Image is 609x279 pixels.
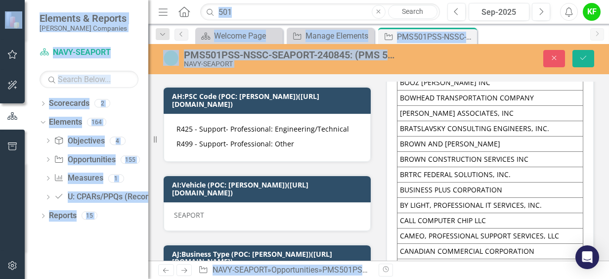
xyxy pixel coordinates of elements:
td: CAPITAL MEETING PLANNING INC [397,259,583,275]
td: BRTRC FEDERAL SOLUTIONS, INC. [397,167,583,183]
a: Welcome Page [198,30,280,42]
td: BRATSLAVSKY CONSULTING ENGINEERS, INC. [397,121,583,137]
div: NAVY-SEAPORT [184,60,397,68]
a: Manage Elements [289,30,372,42]
td: BROWN AND [PERSON_NAME] [397,137,583,152]
a: Reports [49,210,77,222]
h3: AJ:Business Type (POC: [PERSON_NAME])([URL][DOMAIN_NAME]) [172,250,366,266]
div: PMS501PSS-NSSC-SEAPORT-240845: (PMS 501 PROFESSIONAL SUPPORT SERVICES (SEAPORT NXG)) [184,49,397,60]
td: BOOZ [PERSON_NAME] INC [397,75,583,91]
td: CANADIAN COMMERCIAL CORPORATION [397,244,583,259]
div: Welcome Page [214,30,280,42]
button: KF [583,3,601,21]
span: Elements & Reports [40,12,127,24]
a: Opportunities [271,265,318,275]
td: CALL COMPUTER CHIP LLC [397,213,583,229]
a: Objectives [54,136,104,147]
a: Search [388,5,437,19]
img: ClearPoint Strategy [5,11,22,29]
h3: AI:Vehicle (POC: [PERSON_NAME])([URL][DOMAIN_NAME]) [172,181,366,196]
a: Elements [49,117,82,128]
em: DT Professional - GAP (LOST) and Teaming Agreement and CPAR Request ; [2,103,180,159]
td: CAMEO, PROFESSIONAL SUPPORT SERVICES, LLC [397,229,583,244]
td: BROWN CONSTRUCTION SERVICES INC [397,152,583,167]
img: Active [163,50,179,66]
td: R425 - Support- Professional: Engineering/Technical [174,122,360,137]
div: Open Intercom Messenger [575,245,599,269]
div: 4 [110,137,126,145]
div: Manage Elements [305,30,372,42]
div: 2 [94,99,110,108]
div: 1 [108,174,124,183]
a: NAVY-SEAPORT [213,265,267,275]
td: BY LIGHT, PROFESSIONAL IT SERVICES, INC. [397,198,583,213]
div: 155 [121,155,140,164]
td: BOWHEAD TRANSPORTATION COMPANY [397,91,583,106]
div: 15 [82,212,97,220]
td: R499 - Support- Professional: Other [174,137,360,151]
a: Measures [54,173,103,184]
a: Opportunities [54,154,115,166]
a: NAVY-SEAPORT [40,47,138,58]
small: [PERSON_NAME] Companies [40,24,127,32]
button: Sep-2025 [469,3,529,21]
div: 164 [87,118,106,127]
strong: VSOLVIT - Teaming Agreement & SRA based on GAP Analysis (Task Area 2), [PERSON_NAME] Get, the Sig... [2,170,183,226]
a: U: CPARs/PPQs (Recommended T0/T1/T2/T3) [54,191,232,203]
input: Search Below... [40,71,138,88]
h3: AH:PSC Code (POC: [PERSON_NAME])([URL][DOMAIN_NAME]) [172,93,366,108]
span: SEAPORT [174,210,204,220]
div: PMS501PSS-NSSC-SEAPORT-240845: (PMS 501 PROFESSIONAL SUPPORT SERVICES (SEAPORT NXG)) [397,31,475,43]
td: [PERSON_NAME] ASSOCIATES, INC [397,106,583,121]
td: BUSINESS PLUS CORPORATION [397,183,583,198]
input: Search ClearPoint... [200,3,440,21]
li: NDA - Done [22,46,184,58]
div: Sep-2025 [472,6,526,18]
li: MCSA / TA - Not Yet [22,82,184,93]
a: Scorecards [49,98,89,109]
li: GAP Analysis - Waiting [22,58,184,70]
div: » » [198,265,371,276]
li: Black Hat - Not Yet [22,70,184,82]
strong: [PERSON_NAME] Research Corporation-we have not had much luck with past experience showing any rea... [2,4,173,36]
